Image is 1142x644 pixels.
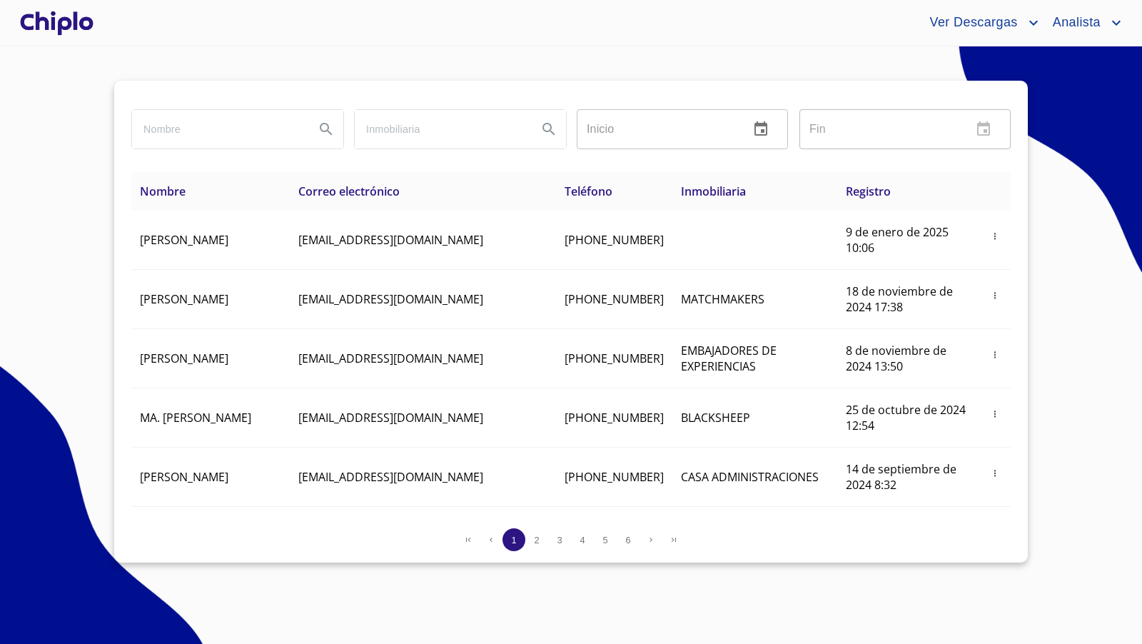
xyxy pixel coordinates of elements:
[571,528,594,551] button: 4
[298,410,483,426] span: [EMAIL_ADDRESS][DOMAIN_NAME]
[846,402,966,433] span: 25 de octubre de 2024 12:54
[534,535,539,545] span: 2
[602,535,607,545] span: 5
[298,232,483,248] span: [EMAIL_ADDRESS][DOMAIN_NAME]
[1042,11,1108,34] span: Analista
[355,110,526,149] input: search
[525,528,548,551] button: 2
[1042,11,1125,34] button: account of current user
[140,291,228,307] span: [PERSON_NAME]
[846,343,946,374] span: 8 de noviembre de 2024 13:50
[565,410,664,426] span: [PHONE_NUMBER]
[846,283,953,315] span: 18 de noviembre de 2024 17:38
[919,11,1024,34] span: Ver Descargas
[846,224,949,256] span: 9 de enero de 2025 10:06
[565,291,664,307] span: [PHONE_NUMBER]
[565,469,664,485] span: [PHONE_NUMBER]
[681,343,777,374] span: EMBAJADORES DE EXPERIENCIAS
[681,291,764,307] span: MATCHMAKERS
[140,232,228,248] span: [PERSON_NAME]
[140,410,251,426] span: MA. [PERSON_NAME]
[625,535,630,545] span: 6
[919,11,1041,34] button: account of current user
[309,112,343,146] button: Search
[298,183,400,199] span: Correo electrónico
[502,528,525,551] button: 1
[132,110,303,149] input: search
[298,351,483,366] span: [EMAIL_ADDRESS][DOMAIN_NAME]
[557,535,562,545] span: 3
[594,528,617,551] button: 5
[681,469,819,485] span: CASA ADMINISTRACIONES
[565,351,664,366] span: [PHONE_NUMBER]
[846,183,891,199] span: Registro
[580,535,585,545] span: 4
[681,183,746,199] span: Inmobiliaria
[617,528,640,551] button: 6
[681,410,750,426] span: BLACKSHEEP
[565,183,612,199] span: Teléfono
[511,535,516,545] span: 1
[565,232,664,248] span: [PHONE_NUMBER]
[846,461,956,493] span: 14 de septiembre de 2024 8:32
[140,183,186,199] span: Nombre
[298,291,483,307] span: [EMAIL_ADDRESS][DOMAIN_NAME]
[298,469,483,485] span: [EMAIL_ADDRESS][DOMAIN_NAME]
[532,112,566,146] button: Search
[548,528,571,551] button: 3
[140,351,228,366] span: [PERSON_NAME]
[140,469,228,485] span: [PERSON_NAME]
